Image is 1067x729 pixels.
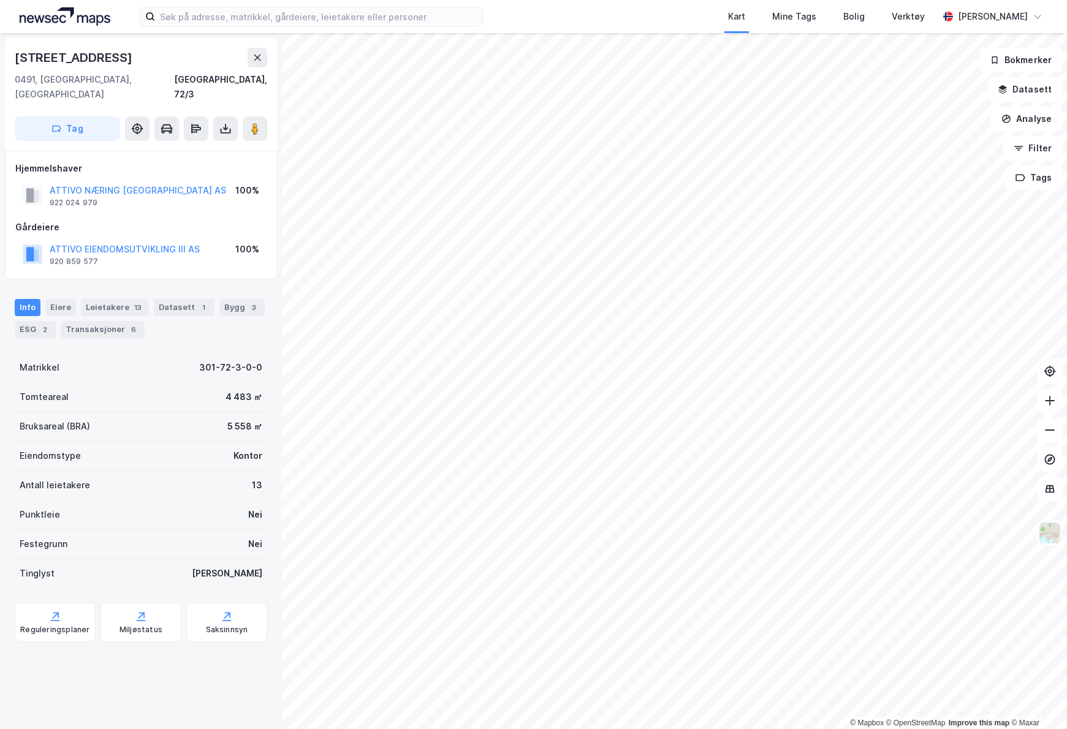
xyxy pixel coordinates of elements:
[15,72,174,102] div: 0491, [GEOGRAPHIC_DATA], [GEOGRAPHIC_DATA]
[197,301,210,314] div: 1
[1038,521,1061,545] img: Z
[843,9,865,24] div: Bolig
[1005,165,1062,190] button: Tags
[248,507,262,522] div: Nei
[15,299,40,316] div: Info
[20,625,89,635] div: Reguleringsplaner
[892,9,925,24] div: Verktøy
[20,448,81,463] div: Eiendomstype
[20,360,59,375] div: Matrikkel
[155,7,482,26] input: Søk på adresse, matrikkel, gårdeiere, leietakere eller personer
[20,419,90,434] div: Bruksareal (BRA)
[20,566,55,581] div: Tinglyst
[50,257,98,266] div: 920 859 577
[248,301,260,314] div: 3
[192,566,262,581] div: [PERSON_NAME]
[15,116,120,141] button: Tag
[50,198,97,208] div: 922 024 979
[886,719,946,727] a: OpenStreetMap
[206,625,248,635] div: Saksinnsyn
[199,360,262,375] div: 301-72-3-0-0
[234,448,262,463] div: Kontor
[120,625,162,635] div: Miljøstatus
[949,719,1009,727] a: Improve this map
[991,107,1062,131] button: Analyse
[987,77,1062,102] button: Datasett
[15,220,267,235] div: Gårdeiere
[1006,670,1067,729] div: Kontrollprogram for chat
[728,9,745,24] div: Kart
[1006,670,1067,729] iframe: Chat Widget
[127,323,140,336] div: 6
[226,390,262,404] div: 4 483 ㎡
[132,301,144,314] div: 13
[979,48,1062,72] button: Bokmerker
[20,537,67,551] div: Festegrunn
[15,321,56,338] div: ESG
[850,719,884,727] a: Mapbox
[252,478,262,493] div: 13
[45,299,76,316] div: Eiere
[154,299,215,316] div: Datasett
[772,9,816,24] div: Mine Tags
[20,507,60,522] div: Punktleie
[15,161,267,176] div: Hjemmelshaver
[81,299,149,316] div: Leietakere
[248,537,262,551] div: Nei
[20,7,110,26] img: logo.a4113a55bc3d86da70a041830d287a7e.svg
[235,183,259,198] div: 100%
[20,478,90,493] div: Antall leietakere
[61,321,145,338] div: Transaksjoner
[39,323,51,336] div: 2
[1003,136,1062,161] button: Filter
[15,48,135,67] div: [STREET_ADDRESS]
[227,419,262,434] div: 5 558 ㎡
[174,72,267,102] div: [GEOGRAPHIC_DATA], 72/3
[958,9,1028,24] div: [PERSON_NAME]
[219,299,265,316] div: Bygg
[20,390,69,404] div: Tomteareal
[235,242,259,257] div: 100%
